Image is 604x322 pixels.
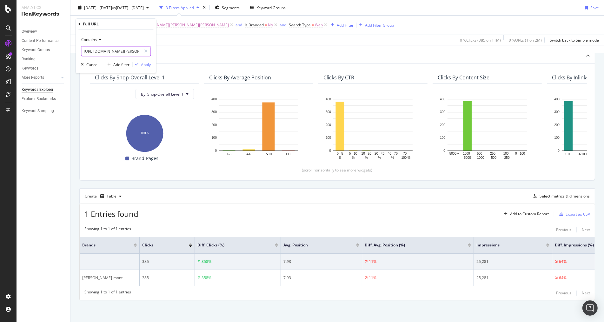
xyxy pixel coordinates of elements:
text: 5 - 10 [349,152,357,156]
div: 358% [202,275,211,281]
text: 100% [141,132,149,135]
div: Add to Custom Report [510,212,549,216]
text: 200 [211,123,217,127]
text: 0 - 5 [337,152,343,156]
text: 0 [329,149,331,152]
button: Add filter [105,62,129,68]
text: 500 [491,156,496,160]
a: More Reports [22,74,59,81]
div: Select metrics & dimensions [540,193,590,199]
svg: A chart. [438,96,537,161]
svg: A chart. [323,96,422,161]
button: 3 Filters Applied [157,3,202,13]
text: 100 - [503,152,511,156]
div: and [236,22,242,28]
div: Next [582,227,590,232]
span: By: Shop-Overall Level 1 [141,91,183,97]
span: Clicks [142,242,179,248]
a: Explorer Bookmarks [22,96,66,102]
span: Search Type [289,22,311,28]
span: Brand-Pages [132,155,159,162]
button: Add to Custom Report [501,209,549,219]
div: Open Intercom Messenger [582,300,598,316]
div: Save [590,5,599,10]
text: 200 [326,123,331,127]
div: Add Filter Group [365,22,394,28]
div: 64% [559,275,567,281]
div: 25,281 [476,259,549,265]
text: 40 - 70 [388,152,398,156]
div: Showing 1 to 1 of 1 entries [84,289,131,297]
a: Keyword Sampling [22,108,66,114]
a: Overview [22,28,66,35]
div: Table [107,194,116,198]
button: Select metrics & dimensions [531,192,590,200]
span: Diff. Avg. Position (%) [365,242,458,248]
div: Clicks By Content Size [438,74,489,81]
button: and [280,22,286,28]
div: Cancel [86,62,98,67]
div: 7.93 [283,259,359,265]
div: Ranking [22,56,36,63]
text: 1000 - [463,152,472,156]
text: 300 [211,111,217,114]
button: Save [582,3,599,13]
text: 101+ [565,153,572,156]
div: 7.93 [283,275,359,281]
button: Add Filter Group [356,21,394,29]
text: 1000 [477,156,484,160]
text: 400 [326,97,331,101]
button: Previous [556,289,571,297]
span: = [312,22,314,28]
div: Content Performance [22,37,58,44]
div: Export as CSV [566,211,590,217]
text: 400 [440,97,445,101]
text: 400 [554,97,560,101]
text: 5000 [464,156,471,160]
span: Impressions [476,242,537,248]
text: 0 [558,149,560,152]
text: 20 - 40 [375,152,385,156]
div: 385 [142,259,192,265]
span: Is Branded [245,22,264,28]
button: Cancel [78,62,98,68]
div: 25,281 [476,275,549,281]
div: [PERSON_NAME]-mont [82,275,137,281]
div: A chart. [209,96,308,161]
a: Ranking [22,56,66,63]
text: % [339,156,342,160]
text: % [378,156,381,160]
div: 385 [142,275,192,281]
span: Segments [222,5,240,10]
button: Keyword Groups [248,3,288,13]
text: 0 [443,149,445,152]
button: Next [582,289,590,297]
div: 0 % Clicks ( 385 on 11M ) [460,37,501,43]
div: Add filter [113,62,129,67]
span: vs [DATE] - [DATE] [112,5,144,10]
span: No [268,21,273,30]
text: 0 [215,149,217,152]
span: Diff. Impressions (%) [555,242,594,248]
button: Table [98,191,124,201]
span: Diff. Clicks (%) [197,242,265,248]
div: RealKeywords [22,10,65,18]
text: 100 [211,136,217,140]
div: Full URL [83,21,99,27]
text: 250 - [490,152,497,156]
div: 3 Filters Applied [166,5,194,10]
div: Switch back to Simple mode [550,37,599,43]
text: % [352,156,355,160]
a: Keywords Explorer [22,86,66,93]
button: [DATE] - [DATE]vs[DATE] - [DATE] [76,3,151,13]
button: Export as CSV [557,209,590,219]
div: Analytics [22,5,65,10]
text: 400 [211,97,217,101]
text: 51-100 [577,153,587,156]
div: Previous [556,290,571,296]
span: [DATE] - [DATE] [84,5,112,10]
svg: A chart. [95,111,194,153]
